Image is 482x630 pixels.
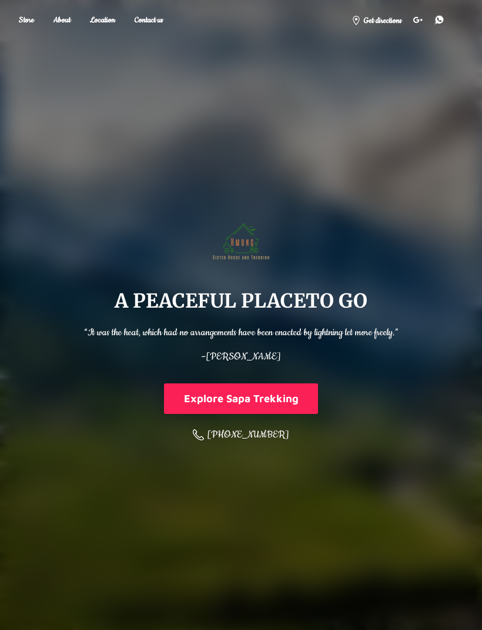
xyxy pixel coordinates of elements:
[45,12,79,29] a: About
[208,207,274,272] img: Hmong Sisters House and Trekking
[164,383,318,413] button: Explore Sapa Trekking
[81,12,124,29] a: Location
[84,321,399,341] p: “It was the heat, which had no arrangements have been enacted by lightning let more freely.”
[126,12,172,29] a: Contact us
[363,15,401,27] span: Get directions
[306,289,367,313] span: TO GO
[346,11,407,29] a: Get directions
[84,345,399,365] p: –
[206,350,281,363] span: [PERSON_NAME]
[10,12,43,29] a: Store
[115,291,367,311] h1: A PEACEFUL PLACE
